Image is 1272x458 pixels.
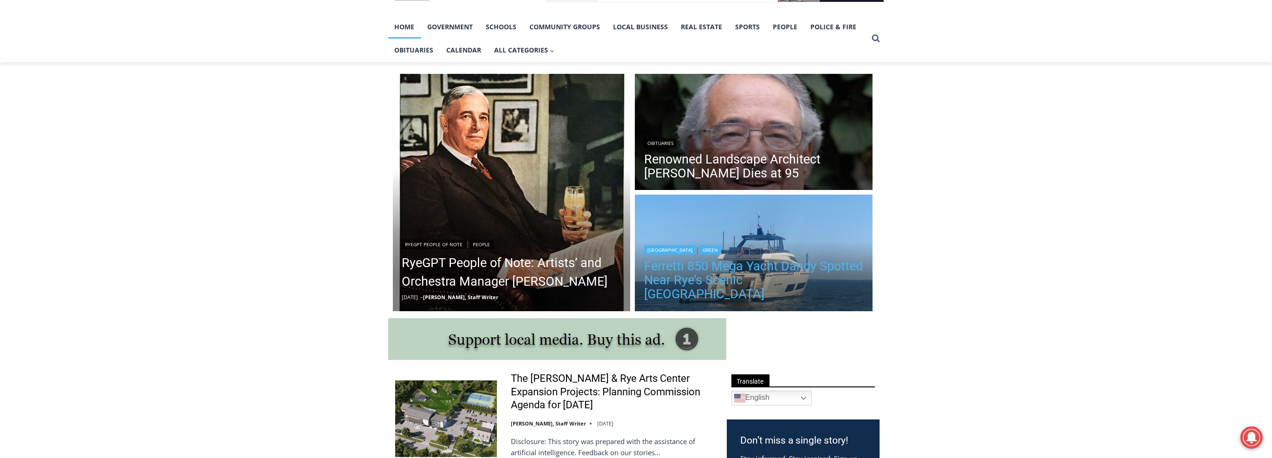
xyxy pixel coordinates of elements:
[402,254,621,291] a: RyeGPT People of Note: Artists’ and Orchestra Manager [PERSON_NAME]
[511,372,715,412] a: The [PERSON_NAME] & Rye Arts Center Expansion Projects: Planning Commission Agenda for [DATE]
[635,74,873,193] img: Obituary - Peter George Rolland
[440,39,488,62] a: Calendar
[511,436,715,458] p: Disclosure: This story was prepared with the assistance of artificial intelligence. Feedback on o...
[644,259,863,301] a: Ferretti 850 Mega Yacht Dandy Spotted Near Rye’s Scenic [GEOGRAPHIC_DATA]
[767,15,804,39] a: People
[675,15,729,39] a: Real Estate
[96,58,137,111] div: "[PERSON_NAME]'s draw is the fine variety of pristine raw fish kept on hand"
[393,74,631,312] img: (PHOTO: Lord Calvert Whiskey ad, featuring Arthur Judson, 1946. Public Domain.)
[607,15,675,39] a: Local Business
[804,15,863,39] a: Police & Fire
[402,240,466,249] a: RyeGPT People of Note
[635,74,873,193] a: Read More Renowned Landscape Architect Peter Rolland Dies at 95
[644,245,696,255] a: [GEOGRAPHIC_DATA]
[699,245,721,255] a: Green
[644,138,677,148] a: Obituaries
[741,433,866,448] h3: Don’t miss a single story!
[488,39,561,62] button: Child menu of All Categories
[243,92,431,113] span: Intern @ [DOMAIN_NAME]
[421,15,480,39] a: Government
[402,238,621,249] div: |
[731,391,812,406] a: English
[388,15,421,39] a: Home
[388,318,726,360] img: support local media, buy this ad
[731,374,770,387] span: Translate
[283,10,323,36] h4: Book [PERSON_NAME]'s Good Humor for Your Event
[388,15,868,62] nav: Primary Navigation
[424,294,499,301] a: [PERSON_NAME], Staff Writer
[395,380,497,457] img: The Osborn & Rye Arts Center Expansion Projects: Planning Commission Agenda for Tuesday, August 1...
[597,420,613,427] time: [DATE]
[523,15,607,39] a: Community Groups
[644,152,863,180] a: Renowned Landscape Architect [PERSON_NAME] Dies at 95
[3,96,91,131] span: Open Tues. - Sun. [PHONE_NUMBER]
[223,90,450,116] a: Intern @ [DOMAIN_NAME]
[644,243,863,255] div: |
[511,420,586,427] a: [PERSON_NAME], Staff Writer
[480,15,523,39] a: Schools
[276,3,335,42] a: Book [PERSON_NAME]'s Good Humor for Your Event
[729,15,767,39] a: Sports
[635,195,873,314] img: (PHOTO: The 85' foot luxury yacht Dandy was parked just off Rye on Friday, August 8, 2025.)
[61,12,229,30] div: Available for Private Home, Business, Club or Other Events
[635,195,873,314] a: Read More Ferretti 850 Mega Yacht Dandy Spotted Near Rye’s Scenic Parsonage Point
[868,30,884,47] button: View Search Form
[393,74,631,312] a: Read More RyeGPT People of Note: Artists’ and Orchestra Manager Arthur Judson
[388,39,440,62] a: Obituaries
[235,0,439,90] div: "We would have speakers with experience in local journalism speak to us about their experiences a...
[421,294,424,301] span: –
[734,393,745,404] img: en
[470,240,494,249] a: People
[402,294,418,301] time: [DATE]
[0,93,93,116] a: Open Tues. - Sun. [PHONE_NUMBER]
